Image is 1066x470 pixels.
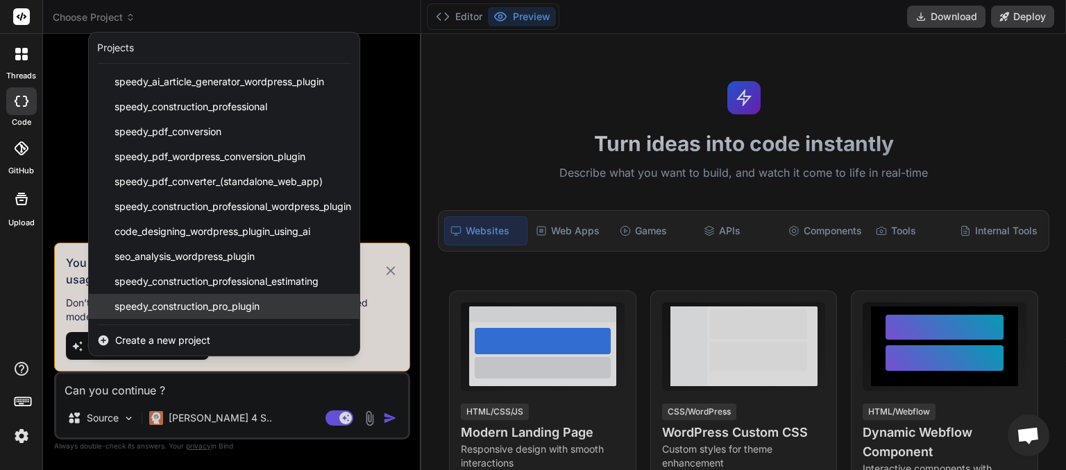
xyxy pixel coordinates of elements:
[115,299,260,313] span: speedy_construction_pro_plugin
[115,75,324,89] span: speedy_ai_article_generator_wordpress_plugin
[97,41,134,55] div: Projects
[115,100,267,114] span: speedy_construction_professional
[12,116,31,128] label: code
[8,217,35,229] label: Upload
[115,200,351,214] span: speedy_construction_professional_wordpress_plugin
[1008,415,1049,456] a: Open chat
[8,165,34,177] label: GitHub
[10,424,33,448] img: settings
[115,333,210,347] span: Create a new project
[115,150,305,164] span: speedy_pdf_wordpress_conversion_plugin
[115,275,319,288] span: speedy_construction_professional_estimating
[115,225,310,238] span: code_designing_wordpress_plugin_using_ai
[6,70,36,82] label: threads
[115,175,323,189] span: speedy_pdf_converter_(standalone_web_app)
[115,125,221,139] span: speedy_pdf_conversion
[115,250,255,263] span: seo_analysis_wordpress_plugin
